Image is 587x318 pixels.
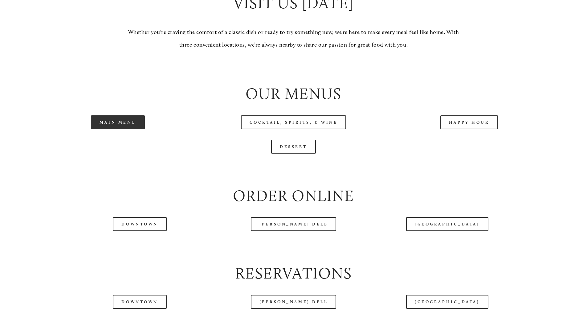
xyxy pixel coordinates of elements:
[35,185,552,207] h2: Order Online
[113,217,166,231] a: Downtown
[241,115,346,129] a: Cocktail, Spirits, & Wine
[271,140,316,154] a: Dessert
[91,115,145,129] a: Main Menu
[35,83,552,105] h2: Our Menus
[35,262,552,284] h2: Reservations
[251,295,336,309] a: [PERSON_NAME] Dell
[406,217,488,231] a: [GEOGRAPHIC_DATA]
[440,115,498,129] a: Happy Hour
[406,295,488,309] a: [GEOGRAPHIC_DATA]
[113,295,166,309] a: Downtown
[251,217,336,231] a: [PERSON_NAME] Dell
